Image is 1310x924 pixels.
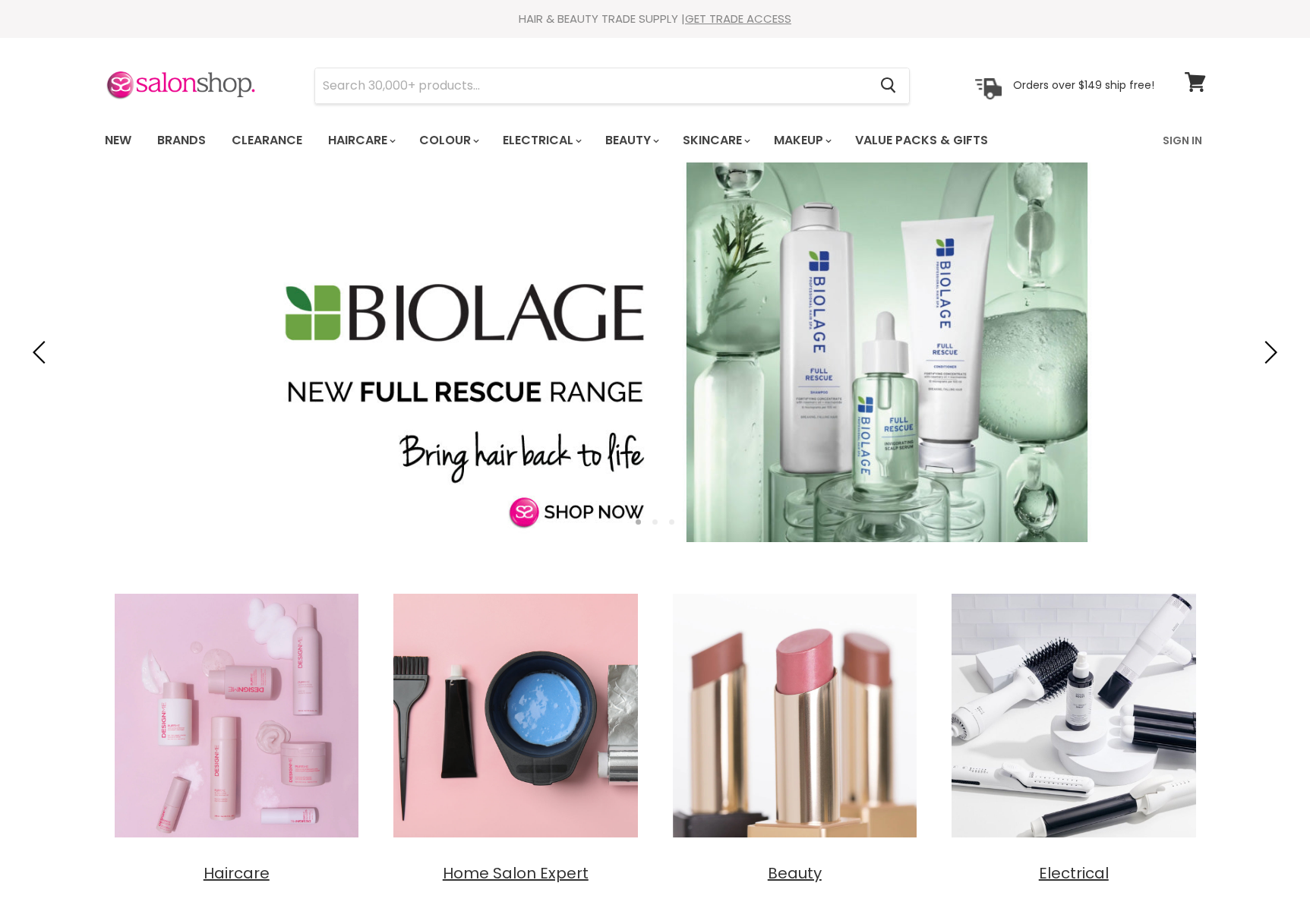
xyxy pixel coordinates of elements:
[669,519,674,525] li: Page dot 3
[1039,863,1109,884] span: Electrical
[844,125,999,156] a: Value Packs & Gifts
[220,125,314,156] a: Clearance
[408,125,488,156] a: Colour
[93,125,143,156] a: New
[314,68,910,104] form: Product
[663,584,927,848] img: Beauty
[652,519,658,525] li: Page dot 2
[315,68,869,103] input: Search
[86,118,1225,162] nav: Main
[685,11,791,27] a: GET TRADE ACCESS
[443,863,589,884] span: Home Salon Expert
[105,584,369,848] img: Haircare
[384,584,648,884] a: Home Salon Expert Home Salon Expert
[869,68,909,103] button: Search
[636,519,641,525] li: Page dot 1
[204,863,270,884] span: Haircare
[663,584,927,884] a: Beauty Beauty
[317,125,405,156] a: Haircare
[1013,78,1154,92] p: Orders over $149 ship free!
[146,125,217,156] a: Brands
[1253,337,1283,367] button: Next
[671,125,759,156] a: Skincare
[942,584,1206,884] a: Electrical Electrical
[762,125,841,156] a: Makeup
[105,584,369,884] a: Haircare Haircare
[594,125,668,156] a: Beauty
[27,337,57,367] button: Previous
[1154,125,1211,156] a: Sign In
[491,125,591,156] a: Electrical
[768,863,822,884] span: Beauty
[942,584,1206,848] img: Electrical
[93,118,1077,162] ul: Main menu
[384,584,648,848] img: Home Salon Expert
[86,11,1225,27] div: HAIR & BEAUTY TRADE SUPPLY |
